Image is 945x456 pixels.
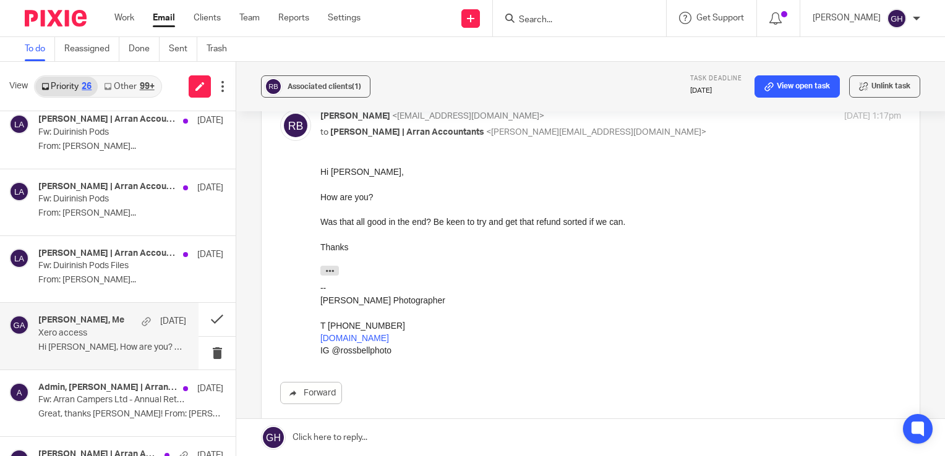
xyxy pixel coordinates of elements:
a: Email [153,12,175,24]
p: Fw: Arran Campers Ltd - Annual Returns [38,395,186,405]
span: to [320,128,328,137]
img: svg%3E [280,110,311,141]
img: svg%3E [9,182,29,201]
span: [PERSON_NAME] [320,112,390,120]
h4: [PERSON_NAME] | Arran Accountants [38,248,177,259]
h4: Admin, [PERSON_NAME] | Arran Accountants [38,382,177,393]
button: Unlink task [849,75,920,98]
div: 26 [82,82,92,91]
p: Hi [PERSON_NAME], How are you? Was that all good... [38,342,186,353]
span: Task deadline [690,75,742,82]
span: (1) [352,83,361,90]
p: [DATE] [197,382,223,395]
a: Work [114,12,134,24]
a: To do [25,37,55,61]
span: Get Support [696,14,744,22]
span: Associated clients [288,83,361,90]
a: View open task [755,75,840,98]
a: Other99+ [98,77,160,96]
span: <[PERSON_NAME][EMAIL_ADDRESS][DOMAIN_NAME]> [486,128,706,137]
p: [DATE] [690,86,742,96]
h4: [PERSON_NAME] | Arran Accountants [38,114,177,125]
span: [PERSON_NAME] | Arran Accountants [330,128,484,137]
p: Great, thanks [PERSON_NAME]! From: [PERSON_NAME] | Arran... [38,409,223,420]
a: Clients [194,12,221,24]
input: Search [518,15,629,26]
a: Sent [169,37,197,61]
a: Reassigned [64,37,119,61]
p: From: [PERSON_NAME]... [38,141,223,152]
h4: [PERSON_NAME] | Arran Accountants [38,182,177,192]
a: Done [129,37,160,61]
img: svg%3E [9,114,29,134]
p: [PERSON_NAME] [813,12,881,24]
a: Settings [328,12,361,24]
p: Fw: Duirinish Pods Files [38,261,186,271]
img: Pixie [25,10,87,27]
p: From: [PERSON_NAME]... [38,208,223,219]
p: [DATE] [197,114,223,127]
a: Reports [278,12,309,24]
p: Xero access [38,328,156,339]
button: Associated clients(1) [261,75,370,98]
p: [DATE] [160,315,186,327]
a: Priority26 [35,77,98,96]
p: [DATE] [197,248,223,261]
div: 99+ [140,82,155,91]
span: <[EMAIL_ADDRESS][DOMAIN_NAME]> [392,112,544,120]
h4: [PERSON_NAME], Me [38,315,124,326]
p: [DATE] 1:17pm [844,110,901,123]
p: From: [PERSON_NAME]... [38,275,223,285]
p: Fw: Duirinish Pods [38,194,186,205]
img: svg%3E [9,248,29,268]
img: svg%3E [887,9,907,28]
img: svg%3E [264,77,283,96]
img: svg%3E [9,315,29,335]
a: Team [239,12,260,24]
span: View [9,80,28,93]
img: svg%3E [9,382,29,402]
p: Fw: Duirinish Pods [38,127,186,138]
a: Trash [207,37,236,61]
a: Forward [280,382,342,404]
p: [DATE] [197,182,223,194]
